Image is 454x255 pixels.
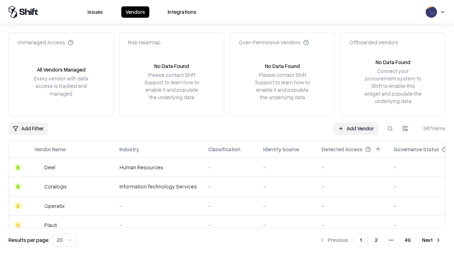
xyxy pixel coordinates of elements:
[15,164,22,171] div: B
[208,221,252,229] div: -
[263,164,310,171] div: -
[32,75,90,97] div: Every vendor with data access is tracked and managed
[417,125,445,132] div: 967 items
[34,164,41,171] img: Deel
[37,66,85,73] div: All Vendors Managed
[208,146,240,153] div: Classification
[394,146,439,153] div: Governance Status
[83,6,107,18] button: Issues
[34,146,66,153] div: Vendor Name
[322,146,362,153] div: Detected Access
[239,39,309,46] div: Over-Permissive Vendors
[17,39,73,46] div: Unmanaged Access
[322,183,382,190] div: -
[128,39,161,46] div: Risk Heatmap
[364,67,422,105] div: Connect your procurement system to Shift to enable this widget and populate the underlying data
[15,202,22,209] div: C
[142,71,201,101] div: Please contact Shift Support to learn how to enable it and populate the underlying data
[120,164,197,171] div: Human Resources
[263,146,299,153] div: Identity Source
[265,62,300,70] div: No Data Found
[121,6,149,18] button: Vendors
[322,164,382,171] div: -
[322,221,382,229] div: -
[369,234,383,246] button: 2
[9,236,49,244] p: Results per page:
[349,39,398,46] div: Offboarded Vendors
[34,221,41,228] img: Plauti
[315,234,445,246] nav: pagination
[263,183,310,190] div: -
[154,62,189,70] div: No Data Found
[208,183,252,190] div: -
[208,202,252,210] div: -
[34,202,41,209] img: Operatix
[15,183,22,190] div: B
[15,221,22,228] div: C
[354,234,368,246] button: 1
[120,221,197,229] div: -
[263,221,310,229] div: -
[120,183,197,190] div: Information Technology Services
[253,71,312,101] div: Please contact Shift Support to learn how to enable it and populate the underlying data
[334,122,378,135] a: Add Vendor
[9,122,48,135] button: Add Filter
[120,146,139,153] div: Industry
[34,183,41,190] img: Coralogix
[263,202,310,210] div: -
[120,202,197,210] div: -
[418,234,445,246] button: Next
[44,202,65,210] div: Operatix
[399,234,416,246] button: 49
[164,6,201,18] button: Integrations
[44,221,57,229] div: Plauti
[208,164,252,171] div: -
[322,202,382,210] div: -
[44,164,55,171] div: Deel
[376,58,410,66] div: No Data Found
[44,183,67,190] div: Coralogix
